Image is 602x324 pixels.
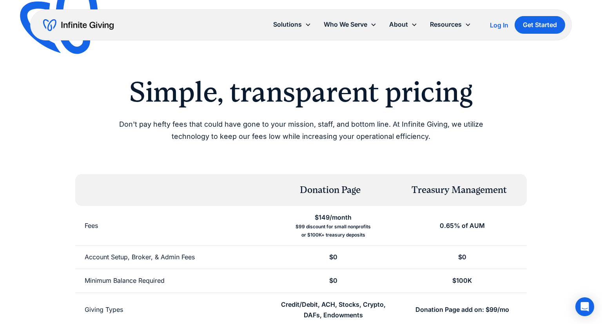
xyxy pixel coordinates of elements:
[317,16,383,33] div: Who We Serve
[300,184,361,197] div: Donation Page
[85,220,98,231] div: Fees
[515,16,565,34] a: Get Started
[43,19,114,31] a: home
[383,16,424,33] div: About
[424,16,477,33] div: Resources
[430,19,462,30] div: Resources
[412,184,507,197] div: Treasury Management
[267,16,317,33] div: Solutions
[278,299,388,320] div: Credit/Debit, ACH, Stocks, Crypto, DAFs, Endowments
[296,223,371,239] div: $99 discount for small nonprofits or $100K+ treasury deposits
[329,275,337,286] div: $0
[575,297,594,316] div: Open Intercom Messenger
[415,304,509,315] div: Donation Page add on: $99/mo
[324,19,367,30] div: Who We Serve
[490,20,508,30] a: Log In
[389,19,408,30] div: About
[440,220,485,231] div: 0.65% of AUM
[85,252,195,262] div: Account Setup, Broker, & Admin Fees
[100,118,502,142] p: Don't pay hefty fees that could have gone to your mission, staff, and bottom line. At Infinite Gi...
[85,304,123,315] div: Giving Types
[315,212,352,223] div: $149/month
[452,275,472,286] div: $100K
[273,19,302,30] div: Solutions
[490,22,508,28] div: Log In
[329,252,337,262] div: $0
[85,275,165,286] div: Minimum Balance Required
[100,75,502,109] h2: Simple, transparent pricing
[458,252,466,262] div: $0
